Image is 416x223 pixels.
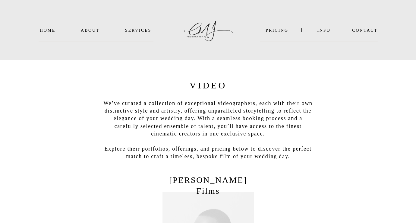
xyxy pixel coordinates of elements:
[39,28,57,33] a: Home
[260,28,294,33] a: PRICING
[101,100,315,164] p: We’ve curated a collection of exceptional videographers, each with their own distinctive style an...
[123,28,153,33] a: SERVICES
[179,78,238,89] h2: Video
[309,28,339,33] a: INFO
[352,28,378,33] a: Contact
[161,175,255,190] a: [PERSON_NAME] Films
[81,28,99,33] a: About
